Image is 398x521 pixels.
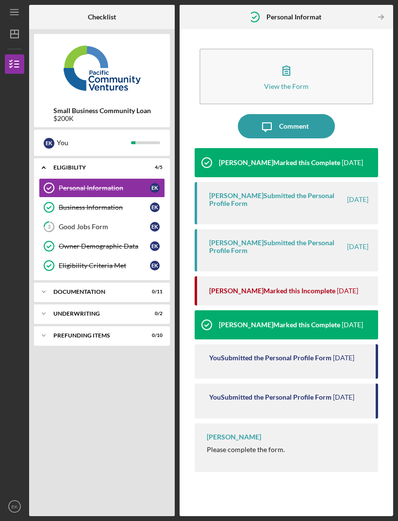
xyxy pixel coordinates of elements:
button: EK [5,497,24,516]
a: 3Good Jobs FormEK [39,217,165,236]
div: [PERSON_NAME] Marked this Incomplete [209,287,335,295]
div: You Submitted the Personal Profile Form [209,354,332,362]
text: EK [12,504,18,509]
div: Underwriting [53,311,138,317]
div: [PERSON_NAME] Marked this Complete [219,321,340,329]
div: E K [150,222,160,232]
div: Eligibility Criteria Met [59,262,150,269]
a: Owner Demographic DataEK [39,236,165,256]
img: Product logo [34,39,170,97]
div: Eligibility [53,165,138,170]
div: [PERSON_NAME] Submitted the Personal Profile Form [209,192,346,207]
div: View the Form [264,83,309,90]
div: Prefunding Items [53,333,138,338]
time: 2025-09-08 19:31 [342,159,363,167]
time: 2025-09-08 19:31 [347,196,368,203]
div: [PERSON_NAME] Marked this Complete [219,159,340,167]
time: 2025-09-05 20:33 [342,321,363,329]
div: Comment [279,114,309,138]
div: $200K [53,115,151,122]
time: 2025-09-05 06:47 [333,393,354,401]
div: 4 / 5 [145,165,163,170]
div: Good Jobs Form [59,223,150,231]
div: E K [150,202,160,212]
button: Comment [238,114,335,138]
b: Checklist [88,13,116,21]
div: 0 / 11 [145,289,163,295]
div: Documentation [53,289,138,295]
div: E K [150,241,160,251]
b: Small Business Community Loan [53,107,151,115]
div: You Submitted the Personal Profile Form [209,393,332,401]
time: 2025-09-08 19:30 [337,287,358,295]
div: Owner Demographic Data [59,242,150,250]
a: Business InformationEK [39,198,165,217]
a: Personal InformationEK [39,178,165,198]
tspan: 3 [48,224,50,230]
div: [PERSON_NAME] Submitted the Personal Profile Form [209,239,346,254]
div: E K [150,183,160,193]
div: You [57,134,131,151]
div: Please complete the form. [207,446,285,454]
b: Personal Information [266,13,331,21]
div: 0 / 10 [145,333,163,338]
div: E K [150,261,160,270]
time: 2025-09-08 19:31 [347,243,368,251]
div: Business Information [59,203,150,211]
time: 2025-09-05 06:52 [333,354,354,362]
div: 0 / 2 [145,311,163,317]
div: [PERSON_NAME] [207,433,261,441]
a: Eligibility Criteria MetEK [39,256,165,275]
button: View the Form [199,49,373,104]
div: Personal Information [59,184,150,192]
div: E K [44,138,54,149]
